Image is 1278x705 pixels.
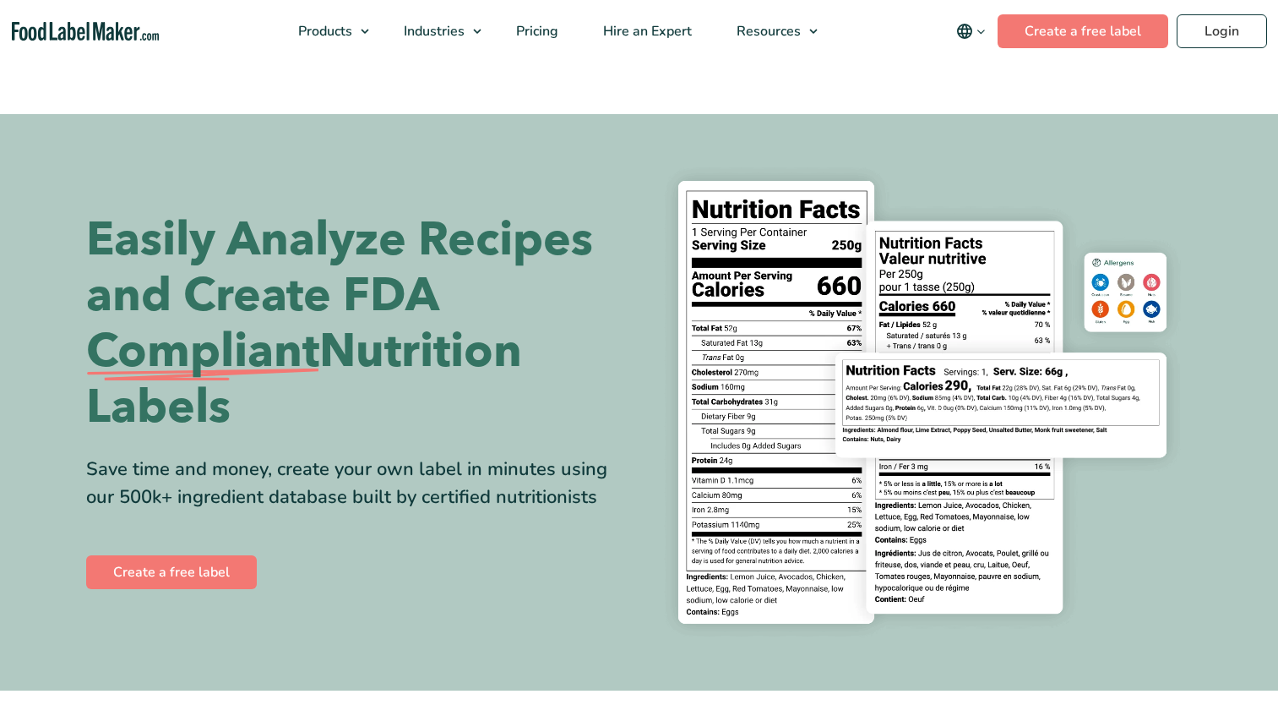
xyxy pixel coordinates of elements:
[731,22,802,41] span: Resources
[998,14,1168,48] a: Create a free label
[399,22,466,41] span: Industries
[598,22,693,41] span: Hire an Expert
[511,22,560,41] span: Pricing
[293,22,354,41] span: Products
[86,324,319,380] span: Compliant
[86,456,627,511] div: Save time and money, create your own label in minutes using our 500k+ ingredient database built b...
[86,212,627,435] h1: Easily Analyze Recipes and Create FDA Nutrition Labels
[1177,14,1267,48] a: Login
[86,555,257,589] a: Create a free label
